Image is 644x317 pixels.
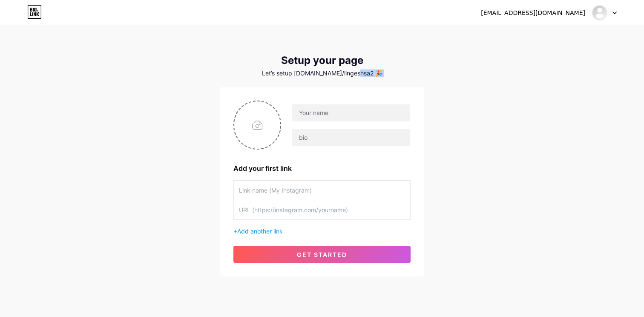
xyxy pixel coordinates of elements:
button: get started [233,246,411,263]
div: [EMAIL_ADDRESS][DOMAIN_NAME] [481,9,585,17]
span: Add another link [237,228,283,235]
input: Link name (My Instagram) [239,181,405,200]
div: + [233,227,411,236]
div: Let’s setup [DOMAIN_NAME]/lingeshsa2 🎉 [220,70,424,77]
div: Add your first link [233,163,411,173]
div: Setup your page [220,55,424,66]
img: Lingesh Sudhakar [592,5,608,21]
span: get started [297,251,347,258]
input: URL (https://instagram.com/yourname) [239,200,405,219]
input: Your name [292,104,410,121]
input: bio [292,129,410,146]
